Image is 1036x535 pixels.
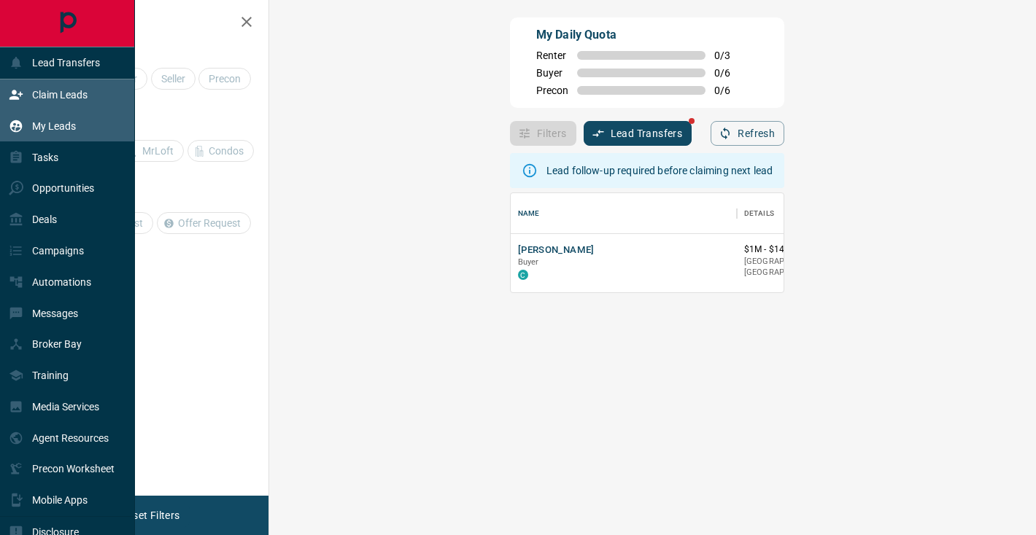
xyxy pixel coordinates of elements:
[47,15,254,32] h2: Filters
[584,121,692,146] button: Lead Transfers
[518,243,595,257] button: [PERSON_NAME]
[536,50,568,61] span: Renter
[511,193,737,234] div: Name
[714,67,746,79] span: 0 / 6
[546,157,773,184] div: Lead follow-up required before claiming next lead
[714,50,746,61] span: 0 / 3
[744,256,871,278] p: [GEOGRAPHIC_DATA], [GEOGRAPHIC_DATA]
[518,270,528,280] div: condos.ca
[714,85,746,96] span: 0 / 6
[744,243,871,256] p: $1M - $14M
[711,121,784,146] button: Refresh
[518,257,539,267] span: Buyer
[518,193,540,234] div: Name
[536,67,568,79] span: Buyer
[536,85,568,96] span: Precon
[111,503,189,528] button: Reset Filters
[744,193,774,234] div: Details
[536,26,746,44] p: My Daily Quota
